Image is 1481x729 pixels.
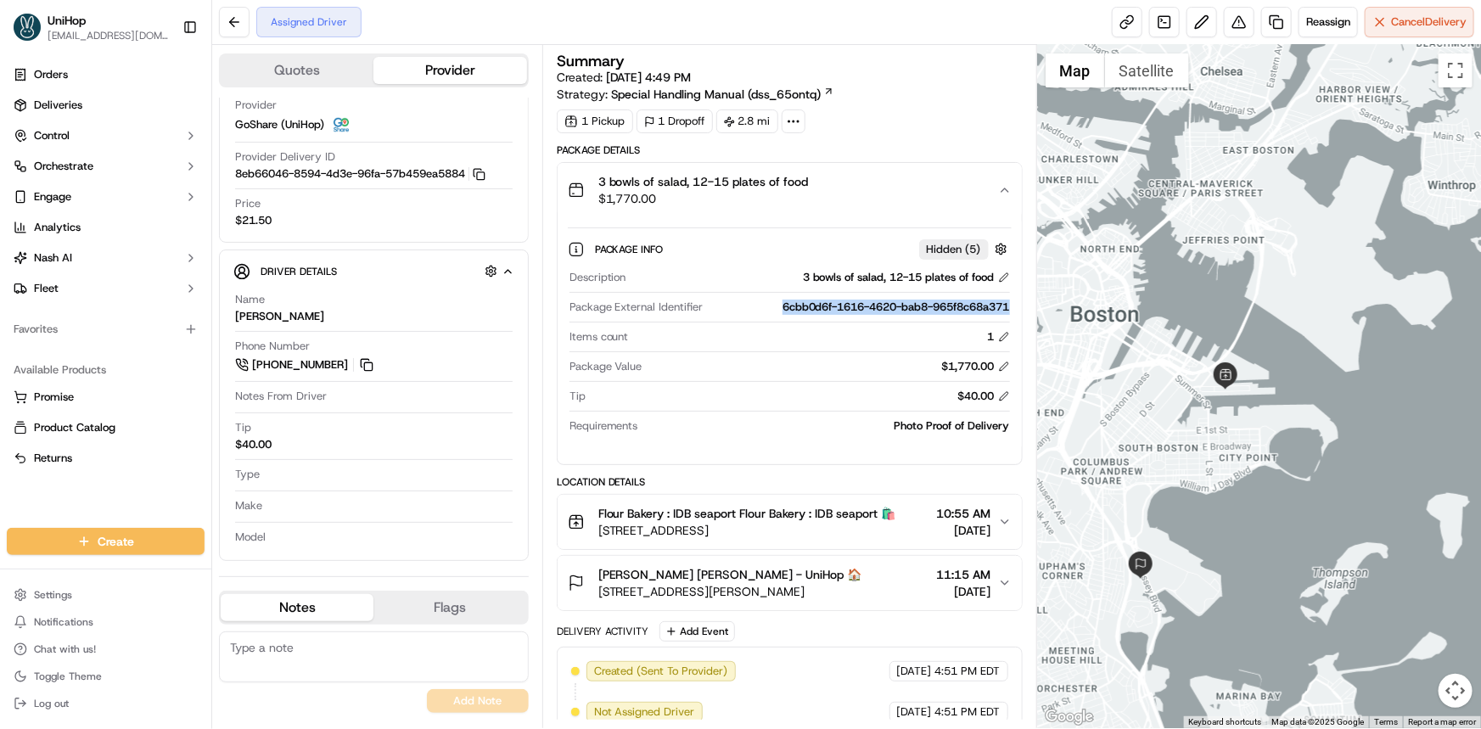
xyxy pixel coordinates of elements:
span: [DATE] [937,522,991,539]
span: Engage [34,189,71,205]
span: Control [34,128,70,143]
span: Type [235,467,260,482]
div: $40.00 [235,437,272,452]
button: Add Event [659,621,735,642]
a: Report a map error [1408,717,1476,726]
button: Map camera controls [1439,674,1473,708]
span: [DATE] [897,664,932,679]
a: 💻API Documentation [137,373,279,403]
span: [PERSON_NAME] [53,263,137,277]
span: Provider [235,98,277,113]
img: Nash [17,17,51,51]
div: 1 [988,329,1010,345]
button: Driver Details [233,257,514,285]
a: Open this area in Google Maps (opens a new window) [1041,706,1097,728]
span: [DATE] 4:49 PM [606,70,692,85]
button: Provider [373,57,526,84]
span: 11:15 AM [937,566,991,583]
button: See all [263,217,309,238]
button: CancelDelivery [1365,7,1474,37]
a: 📗Knowledge Base [10,373,137,403]
span: Package External Identifier [569,300,704,315]
img: Google [1041,706,1097,728]
span: Driver Details [261,265,337,278]
span: Tip [235,420,251,435]
img: 1736555255976-a54dd68f-1ca7-489b-9aae-adbdc363a1c4 [34,264,48,278]
a: Special Handling Manual (dss_65ontq) [611,86,834,103]
span: 3 bowls of salad, 12-15 plates of food [598,173,809,190]
span: Nash AI [34,250,72,266]
span: [DATE] [150,263,185,277]
span: Analytics [34,220,81,235]
button: Hidden (5) [919,238,1012,260]
span: [DATE] [937,583,991,600]
button: Create [7,528,205,555]
span: Map data ©2025 Google [1271,717,1364,726]
button: Reassign [1299,7,1358,37]
button: Toggle fullscreen view [1439,53,1473,87]
span: Reassign [1306,14,1350,30]
span: • [184,309,190,322]
div: 3 bowls of salad, 12-15 plates of food [803,270,1010,285]
button: Start new chat [289,167,309,188]
button: Settings [7,583,205,607]
span: Product Catalog [34,420,115,435]
span: Returns [34,451,72,466]
span: Notifications [34,615,93,629]
div: 1 Dropoff [637,109,713,133]
span: API Documentation [160,379,272,396]
div: Favorites [7,316,205,343]
span: [PHONE_NUMBER] [252,357,348,373]
span: [STREET_ADDRESS] [598,522,896,539]
span: Orders [34,67,68,82]
span: • [141,263,147,277]
span: GoShare (UniHop) [235,117,324,132]
span: Notes From Driver [235,389,327,404]
div: Package Details [557,143,1023,157]
span: [STREET_ADDRESS][PERSON_NAME] [598,583,862,600]
span: Settings [34,588,72,602]
div: 6cbb0d6f-1616-4620-bab8-965f8c68a371 [710,300,1010,315]
p: Welcome 👋 [17,68,309,95]
a: Powered byPylon [120,420,205,434]
span: $21.50 [235,213,272,228]
a: Analytics [7,214,205,241]
button: Show satellite imagery [1105,53,1189,87]
div: Photo Proof of Delivery [645,418,1010,434]
div: 📗 [17,381,31,395]
button: 8eb66046-8594-4d3e-96fa-57b459ea5884 [235,166,485,182]
div: $1,770.00 [942,359,1010,374]
button: [EMAIL_ADDRESS][DOMAIN_NAME] [48,29,169,42]
img: Grace Nketiah [17,247,44,274]
img: goshare_logo.png [331,115,351,135]
button: [PERSON_NAME] [PERSON_NAME] - UniHop 🏠[STREET_ADDRESS][PERSON_NAME]11:15 AM[DATE] [558,556,1022,610]
button: Quotes [221,57,373,84]
span: Log out [34,697,69,710]
span: [DATE] [897,704,932,720]
span: Created: [557,69,692,86]
button: Chat with us! [7,637,205,661]
span: Package Value [569,359,642,374]
span: Tip [569,389,586,404]
img: 8571987876998_91fb9ceb93ad5c398215_72.jpg [36,162,66,193]
span: Create [98,533,134,550]
button: Control [7,122,205,149]
span: 4:51 PM EDT [935,664,1001,679]
button: Product Catalog [7,414,205,441]
span: Name [235,292,265,307]
img: 1736555255976-a54dd68f-1ca7-489b-9aae-adbdc363a1c4 [17,162,48,193]
a: Orders [7,61,205,88]
div: $40.00 [958,389,1010,404]
button: Log out [7,692,205,715]
div: [PERSON_NAME] [235,309,324,324]
button: Show street map [1046,53,1105,87]
span: Promise [34,390,74,405]
span: Fleet [34,281,59,296]
div: 3 bowls of salad, 12-15 plates of food$1,770.00 [558,217,1022,464]
span: 10:55 AM [937,505,991,522]
img: Wisdom Oko [17,293,44,326]
a: Returns [14,451,198,466]
a: Deliveries [7,92,205,119]
span: Special Handling Manual (dss_65ontq) [611,86,822,103]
